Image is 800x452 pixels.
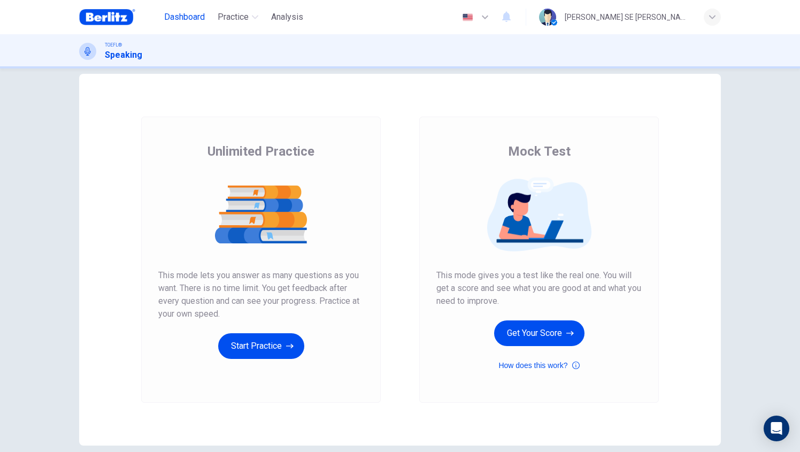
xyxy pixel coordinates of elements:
[539,9,556,26] img: Profile picture
[494,320,584,346] button: Get Your Score
[79,6,160,28] a: Berlitz Brasil logo
[508,143,571,160] span: Mock Test
[160,7,209,27] button: Dashboard
[213,7,263,27] button: Practice
[565,11,691,24] div: [PERSON_NAME] SE [PERSON_NAME]
[267,7,307,27] button: Analysis
[461,13,474,21] img: en
[164,11,205,24] span: Dashboard
[105,49,142,62] h1: Speaking
[764,416,789,441] div: Open Intercom Messenger
[158,269,364,320] span: This mode lets you answer as many questions as you want. There is no time limit. You get feedback...
[436,269,642,308] span: This mode gives you a test like the real one. You will get a score and see what you are good at a...
[105,41,122,49] span: TOEFL®
[79,6,135,28] img: Berlitz Brasil logo
[498,359,579,372] button: How does this work?
[218,11,249,24] span: Practice
[207,143,314,160] span: Unlimited Practice
[271,11,303,24] span: Analysis
[218,333,304,359] button: Start Practice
